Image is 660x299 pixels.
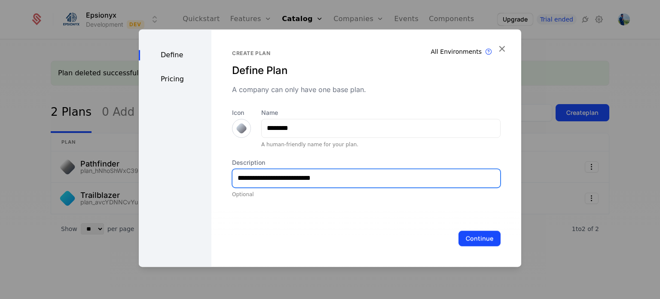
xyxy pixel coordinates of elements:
div: All Environments [431,47,482,56]
label: Description [232,158,501,167]
label: Icon [232,108,251,117]
div: Pricing [139,74,211,84]
div: A company can only have one base plan. [232,84,501,95]
div: Create plan [232,50,501,57]
button: Continue [458,231,501,246]
div: Optional [232,191,501,198]
div: Define [139,50,211,60]
div: A human-friendly name for your plan. [261,141,501,148]
label: Name [261,108,501,117]
div: Define Plan [232,64,501,77]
